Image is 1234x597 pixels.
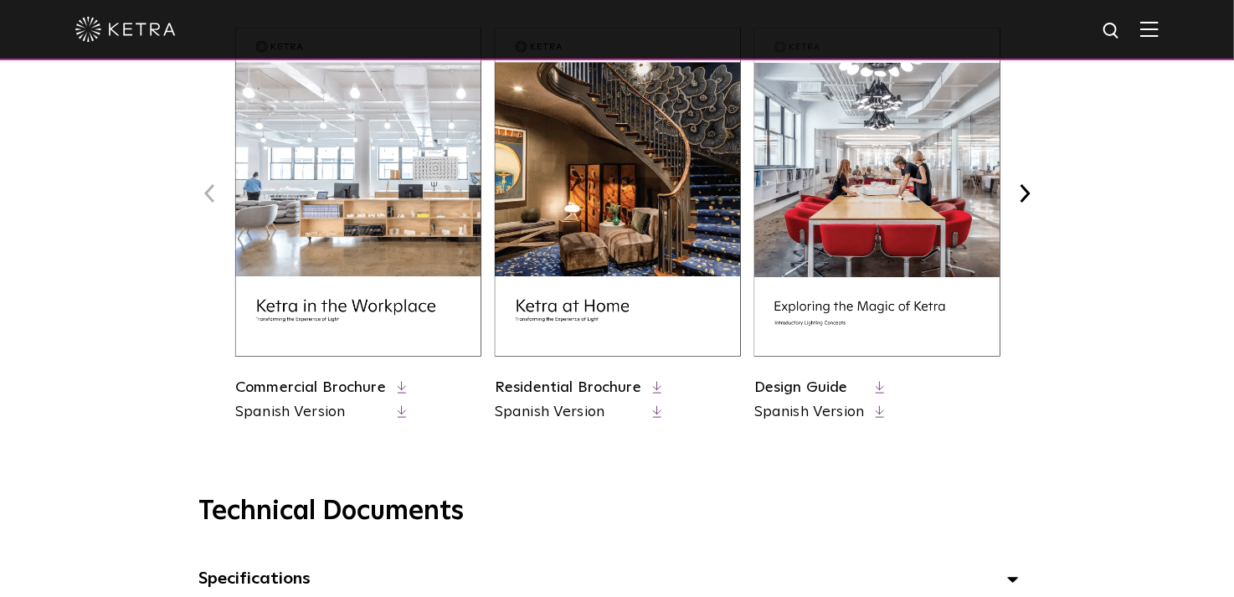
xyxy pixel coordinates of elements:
[235,28,481,357] img: commercial_brochure_thumbnail
[495,28,741,357] img: residential_brochure_thumbnail
[1102,21,1123,42] img: search icon
[198,496,1036,528] h3: Technical Documents
[754,380,848,395] a: Design Guide
[495,380,641,395] a: Residential Brochure
[198,183,220,204] button: Previous
[235,380,386,395] a: Commercial Brochure
[495,402,641,423] a: Spanish Version
[198,570,311,587] span: Specifications
[754,402,864,423] a: Spanish Version
[235,402,386,423] a: Spanish Version
[75,17,176,42] img: ketra-logo-2019-white
[1014,183,1036,204] button: Next
[754,28,1000,357] img: design_brochure_thumbnail
[1140,21,1159,37] img: Hamburger%20Nav.svg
